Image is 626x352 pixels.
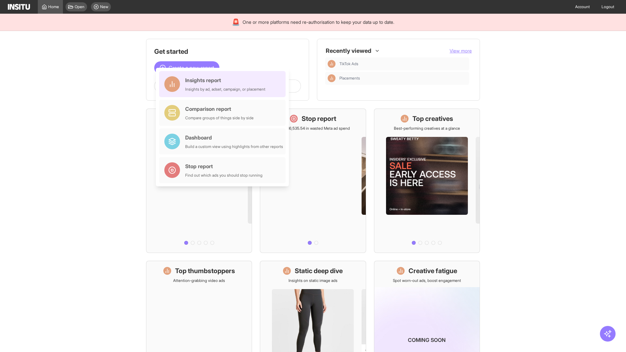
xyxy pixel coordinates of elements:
[169,64,214,72] span: Create a new report
[394,126,460,131] p: Best-performing creatives at a glance
[146,109,252,253] a: What's live nowSee all active ads instantly
[175,266,235,275] h1: Top thumbstoppers
[289,278,337,283] p: Insights on static image ads
[450,48,472,54] button: View more
[185,144,283,149] div: Build a custom view using highlights from other reports
[185,115,254,121] div: Compare groups of things side by side
[185,173,262,178] div: Find out which ads you should stop running
[339,61,467,66] span: TikTok Ads
[243,19,394,25] span: One or more platforms need re-authorisation to keep your data up to date.
[100,4,108,9] span: New
[185,87,265,92] div: Insights by ad, adset, campaign, or placement
[154,47,301,56] h1: Get started
[302,114,336,123] h1: Stop report
[276,126,350,131] p: Save £16,535.54 in wasted Meta ad spend
[260,109,366,253] a: Stop reportSave £16,535.54 in wasted Meta ad spend
[185,105,254,113] div: Comparison report
[154,61,219,74] button: Create a new report
[374,109,480,253] a: Top creativesBest-performing creatives at a glance
[295,266,343,275] h1: Static deep dive
[185,134,283,141] div: Dashboard
[185,76,265,84] div: Insights report
[328,60,335,68] div: Insights
[450,48,472,53] span: View more
[185,162,262,170] div: Stop report
[339,61,358,66] span: TikTok Ads
[173,278,225,283] p: Attention-grabbing video ads
[232,18,240,27] div: 🚨
[8,4,30,10] img: Logo
[75,4,84,9] span: Open
[412,114,453,123] h1: Top creatives
[339,76,360,81] span: Placements
[328,74,335,82] div: Insights
[339,76,467,81] span: Placements
[48,4,59,9] span: Home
